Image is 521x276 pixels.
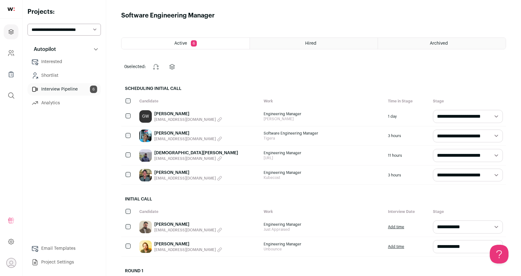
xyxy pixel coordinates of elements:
span: 6 [191,40,197,47]
span: Just Appraised [264,227,382,232]
div: Work [260,96,385,107]
div: Time in Stage [385,96,430,107]
a: Interview Pipeline6 [27,83,101,96]
span: Hired [305,41,316,46]
button: [EMAIL_ADDRESS][DOMAIN_NAME] [154,156,238,161]
div: Stage [430,206,506,217]
span: [EMAIL_ADDRESS][DOMAIN_NAME] [154,176,216,181]
a: Shortlist [27,69,101,82]
img: d094ac3e98f3dbd83d7790ad8b982207780ae207e7ee5be5dbe2967e82b14c40.jpg [139,169,152,181]
img: 76df77dd4b32ae5256a76b51dd0c2486bae9adfd1223cfd502cfe1fc54756d39.jpg [139,149,152,162]
span: [URL] [264,155,382,160]
span: [EMAIL_ADDRESS][DOMAIN_NAME] [154,156,216,161]
div: 1 day [385,107,430,126]
a: [PERSON_NAME] [154,241,222,247]
span: Tigera [264,136,382,141]
button: [EMAIL_ADDRESS][DOMAIN_NAME] [154,117,222,122]
a: GW [139,110,152,123]
span: Engineering Manager [264,150,382,155]
a: [PERSON_NAME] [154,170,222,176]
button: [EMAIL_ADDRESS][DOMAIN_NAME] [154,247,222,252]
a: Company Lists [4,67,18,82]
span: Kubecost [264,175,382,180]
div: 3 hours [385,165,430,185]
span: Engineering Manager [264,242,382,247]
span: Software Engineering Manager [264,131,382,136]
span: 6 [90,86,97,93]
a: Hired [250,38,378,49]
iframe: Help Scout Beacon - Open [490,245,509,264]
div: Stage [430,96,506,107]
span: Unbounce [264,247,382,252]
button: Autopilot [27,43,101,56]
div: Candidate [136,96,260,107]
span: 0 [124,65,127,69]
a: Archived [378,38,506,49]
span: [EMAIL_ADDRESS][DOMAIN_NAME] [154,247,216,252]
span: Engineering Manager [264,222,382,227]
h2: Initial Call [121,192,506,206]
button: [EMAIL_ADDRESS][DOMAIN_NAME] [154,176,222,181]
h1: Software Engineering Manager [121,11,215,20]
h2: Projects: [27,7,101,16]
img: 4566eaa16ee65ee64ddd9604e7f6ed2e99f3f99b54fa68c2bf5235f499e23f5c.jpg [139,221,152,233]
span: Engineering Manager [264,111,382,116]
span: Engineering Manager [264,170,382,175]
img: wellfound-shorthand-0d5821cbd27db2630d0214b213865d53afaa358527fdda9d0ea32b1df1b89c2c.svg [7,7,15,11]
a: Add time [388,244,404,249]
div: Candidate [136,206,260,217]
a: [PERSON_NAME] [154,221,222,228]
div: Interview Date [385,206,430,217]
img: d354ed3197c7011205e7f384e19ffbd7390e9a466e57154356379f32afe85b40.jpg [139,240,152,253]
button: [EMAIL_ADDRESS][DOMAIN_NAME] [154,228,222,233]
div: 3 hours [385,126,430,146]
span: Active [174,41,187,46]
p: Autopilot [30,46,56,53]
a: Project Settings [27,256,101,269]
a: Projects [4,24,18,39]
img: a7cb2cba16a72abd27fbf5c93cc1b07cb003d67e89c25ed341f126c5a426b412.jpg [139,130,152,142]
a: [PERSON_NAME] [154,111,222,117]
a: Analytics [27,97,101,109]
a: Company and ATS Settings [4,46,18,61]
span: selected: [124,64,146,70]
span: [EMAIL_ADDRESS][DOMAIN_NAME] [154,136,216,141]
a: [PERSON_NAME] [154,130,222,136]
div: Work [260,206,385,217]
button: Open dropdown [6,258,16,268]
a: Interested [27,56,101,68]
span: [EMAIL_ADDRESS][DOMAIN_NAME] [154,117,216,122]
a: [DEMOGRAPHIC_DATA][PERSON_NAME] [154,150,238,156]
div: 11 hours [385,146,430,165]
button: Change stage [148,59,163,74]
button: [EMAIL_ADDRESS][DOMAIN_NAME] [154,136,222,141]
span: [EMAIL_ADDRESS][DOMAIN_NAME] [154,228,216,233]
span: [PERSON_NAME] [264,116,382,121]
span: Archived [430,41,448,46]
h2: Scheduling Initial Call [121,82,506,96]
a: Add time [388,224,404,229]
a: Email Templates [27,242,101,255]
